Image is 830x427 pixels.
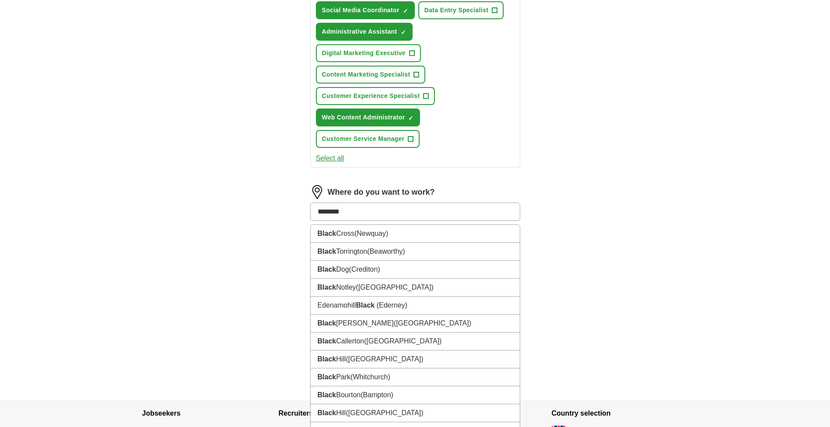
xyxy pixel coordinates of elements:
li: Dog [311,261,520,279]
button: Social Media Coordinator✓ [316,1,415,19]
strong: Black [318,355,336,363]
li: Callerton [311,332,520,350]
img: location.png [310,185,324,199]
h4: Country selection [552,401,688,426]
span: Customer Service Manager [322,134,405,143]
li: Bourton [311,386,520,404]
span: ([GEOGRAPHIC_DATA]) [346,355,423,363]
span: Content Marketing Specialist [322,70,410,79]
li: Notley [311,279,520,297]
span: Digital Marketing Executive [322,49,406,58]
button: Web Content Administrator✓ [316,108,420,126]
strong: Black [318,409,336,416]
button: Administrative Assistant✓ [316,23,413,41]
strong: Black [318,230,336,237]
strong: Black [318,373,336,381]
span: ([GEOGRAPHIC_DATA]) [394,319,471,327]
span: (Whitchurch) [350,373,390,381]
strong: Black [318,248,336,255]
span: (Crediton) [349,266,380,273]
strong: Black [356,301,375,309]
li: Hill [311,404,520,422]
label: Where do you want to work? [328,186,435,198]
span: ✓ [403,7,408,14]
button: Data Entry Specialist [418,1,504,19]
span: ✓ [401,29,406,36]
li: Hill [311,350,520,368]
button: Customer Service Manager [316,130,420,148]
span: ([GEOGRAPHIC_DATA]) [364,337,441,345]
span: (Bampton) [361,391,393,399]
strong: Black [318,337,336,345]
strong: Black [318,283,336,291]
button: Customer Experience Specialist [316,87,435,105]
button: Select all [316,153,344,164]
span: (Newquay) [354,230,388,237]
button: Content Marketing Specialist [316,66,426,84]
span: ([GEOGRAPHIC_DATA]) [346,409,423,416]
span: (Beaworthy) [367,248,405,255]
span: ([GEOGRAPHIC_DATA]) [356,283,434,291]
strong: Black [318,319,336,327]
span: Data Entry Specialist [424,6,489,15]
li: [PERSON_NAME] [311,315,520,332]
span: Customer Experience Specialist [322,91,420,101]
span: Administrative Assistant [322,27,397,36]
li: Edenamohill [311,297,520,315]
strong: Black [318,266,336,273]
li: Cross [311,225,520,243]
span: Social Media Coordinator [322,6,399,15]
span: (Ederney) [377,301,407,309]
span: Web Content Administrator [322,113,405,122]
button: Digital Marketing Executive [316,44,421,62]
li: Park [311,368,520,386]
span: ✓ [408,115,413,122]
li: Torrington [311,243,520,261]
strong: Black [318,391,336,399]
